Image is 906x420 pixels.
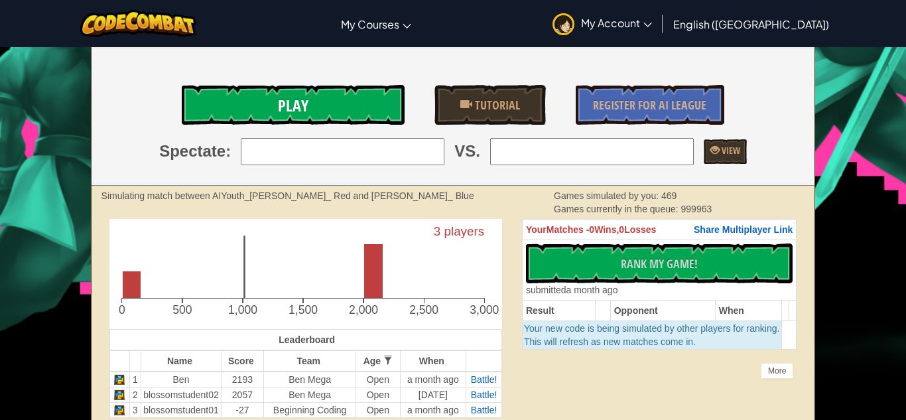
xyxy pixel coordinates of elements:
[526,244,793,283] button: Rank My Game!
[119,303,125,316] text: 0
[434,224,485,238] text: 3 players
[661,190,677,201] span: 469
[554,190,661,201] span: Games simulated by you:
[546,3,659,44] a: My Account
[350,303,379,316] text: 2,000
[554,204,680,214] span: Games currently in the queue:
[471,374,497,385] a: Battle!
[434,85,546,125] a: Tutorial
[264,372,356,387] td: Ben Mega
[547,224,590,235] span: Matches -
[141,402,221,417] td: blossomstudent01
[715,300,782,320] th: When
[400,350,466,372] th: When
[400,387,466,402] td: [DATE]
[341,17,399,31] span: My Courses
[356,402,401,417] td: Open
[221,387,264,402] td: 2057
[673,17,829,31] span: English ([GEOGRAPHIC_DATA])
[454,140,480,163] span: VS.
[472,97,520,113] span: Tutorial
[264,350,356,372] th: Team
[621,255,698,272] span: Rank My Game!
[720,144,740,157] span: View
[289,303,318,316] text: 1,500
[356,350,401,372] th: Age
[221,402,264,417] td: -27
[129,372,141,387] td: 1
[694,224,793,235] span: Share Multiplayer Link
[526,285,566,295] span: submitted
[526,224,547,235] span: Your
[141,350,221,372] th: Name
[141,387,221,402] td: blossomstudent02
[576,85,724,125] a: Register for AI League
[80,10,196,37] img: CodeCombat logo
[264,387,356,402] td: Ben Mega
[410,303,439,316] text: 2,500
[279,334,335,345] span: Leaderboard
[400,402,466,417] td: a month ago
[278,95,308,116] span: Play
[228,303,257,316] text: 1,000
[471,405,497,415] a: Battle!
[681,204,712,214] span: 999963
[522,300,595,320] th: Result
[524,323,779,347] span: Your new code is being simulated by other players for ranking. This will refresh as new matches c...
[761,363,793,379] div: More
[101,190,474,201] strong: Simulating match between AIYouth_[PERSON_NAME]_ Red and [PERSON_NAME]_ Blue
[264,402,356,417] td: Beginning Coding
[172,303,192,316] text: 500
[526,283,618,297] div: a month ago
[226,140,231,163] span: :
[356,372,401,387] td: Open
[610,300,715,320] th: Opponent
[141,372,221,387] td: Ben
[594,224,619,235] span: Wins,
[129,402,141,417] td: 3
[356,387,401,402] td: Open
[552,13,574,35] img: avatar
[581,16,652,30] span: My Account
[221,372,264,387] td: 2193
[624,224,656,235] span: Losses
[593,97,706,113] span: Register for AI League
[471,303,500,316] text: 3,000
[471,389,497,400] a: Battle!
[522,219,796,240] th: 0 0
[667,6,836,42] a: English ([GEOGRAPHIC_DATA])
[159,140,226,163] span: Spectate
[334,6,418,42] a: My Courses
[400,372,466,387] td: a month ago
[129,387,141,402] td: 2
[221,350,264,372] th: Score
